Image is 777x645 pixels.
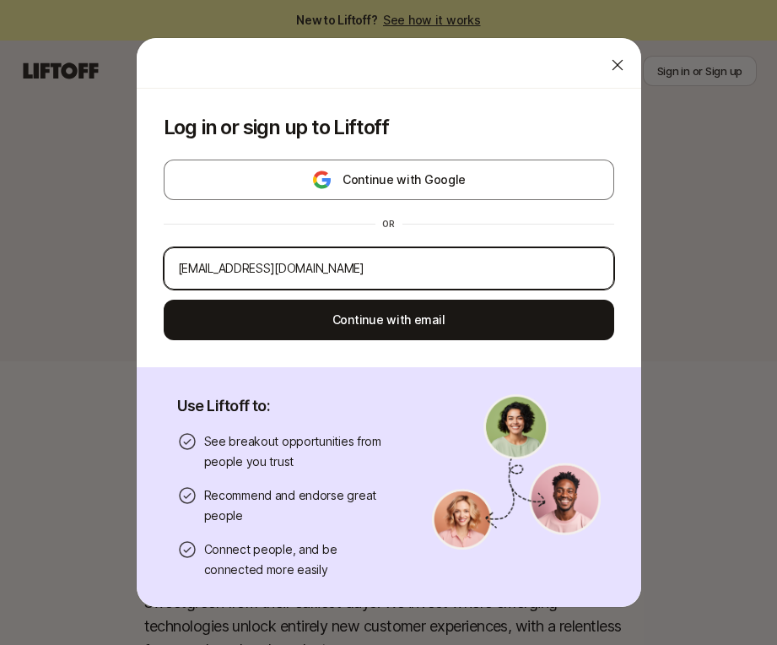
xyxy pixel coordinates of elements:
p: Connect people, and be connected more easily [204,539,391,580]
p: Log in or sign up to Liftoff [164,116,614,139]
input: Your personal email address [178,258,600,279]
p: See breakout opportunities from people you trust [204,431,391,472]
img: google-logo [311,170,332,190]
p: Use Liftoff to: [177,394,391,418]
button: Continue with Google [164,160,614,200]
p: Recommend and endorse great people [204,485,391,526]
img: signup-banner [432,394,601,550]
div: or [375,217,402,230]
button: Continue with email [164,300,614,340]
